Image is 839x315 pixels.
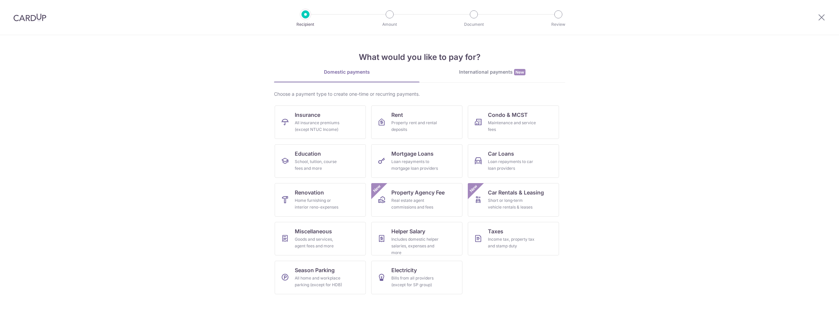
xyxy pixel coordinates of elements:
span: New [372,183,383,194]
span: Miscellaneous [295,227,332,235]
h4: What would you like to pay for? [274,51,565,63]
a: Car LoansLoan repayments to car loan providers [468,144,559,178]
a: Property Agency FeeReal estate agent commissions and feesNew [371,183,462,217]
span: New [514,69,525,75]
div: Real estate agent commissions and fees [391,197,440,211]
span: Rent [391,111,403,119]
span: Helper Salary [391,227,425,235]
a: Condo & MCSTMaintenance and service fees [468,105,559,139]
a: Mortgage LoansLoan repayments to mortgage loan providers [371,144,462,178]
div: Loan repayments to car loan providers [488,158,536,172]
span: Electricity [391,266,417,274]
p: Document [449,21,499,28]
span: Car Rentals & Leasing [488,188,544,196]
div: Includes domestic helper salaries, expenses and more [391,236,440,256]
div: Choose a payment type to create one-time or recurring payments. [274,91,565,97]
a: Helper SalaryIncludes domestic helper salaries, expenses and more [371,222,462,255]
span: Renovation [295,188,324,196]
p: Review [534,21,583,28]
span: New [468,183,479,194]
span: Condo & MCST [488,111,528,119]
a: Car Rentals & LeasingShort or long‑term vehicle rentals & leasesNew [468,183,559,217]
img: CardUp [13,13,46,21]
div: Short or long‑term vehicle rentals & leases [488,197,536,211]
span: Taxes [488,227,503,235]
div: Income tax, property tax and stamp duty [488,236,536,249]
span: Insurance [295,111,320,119]
div: Bills from all providers (except for SP group) [391,275,440,288]
span: Car Loans [488,150,514,158]
div: Home furnishing or interior reno-expenses [295,197,343,211]
a: EducationSchool, tuition, course fees and more [275,144,366,178]
div: Property rent and rental deposits [391,120,440,133]
div: Goods and services, agent fees and more [295,236,343,249]
div: Domestic payments [274,69,419,75]
a: Season ParkingAll home and workplace parking (except for HDB) [275,261,366,294]
a: MiscellaneousGoods and services, agent fees and more [275,222,366,255]
div: All insurance premiums (except NTUC Income) [295,120,343,133]
div: Loan repayments to mortgage loan providers [391,158,440,172]
span: Education [295,150,321,158]
a: ElectricityBills from all providers (except for SP group) [371,261,462,294]
a: InsuranceAll insurance premiums (except NTUC Income) [275,105,366,139]
span: Season Parking [295,266,335,274]
span: Mortgage Loans [391,150,434,158]
p: Recipient [281,21,330,28]
a: TaxesIncome tax, property tax and stamp duty [468,222,559,255]
span: Property Agency Fee [391,188,445,196]
div: Maintenance and service fees [488,120,536,133]
div: International payments [419,69,565,76]
p: Amount [365,21,414,28]
div: School, tuition, course fees and more [295,158,343,172]
a: RentProperty rent and rental deposits [371,105,462,139]
div: All home and workplace parking (except for HDB) [295,275,343,288]
a: RenovationHome furnishing or interior reno-expenses [275,183,366,217]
